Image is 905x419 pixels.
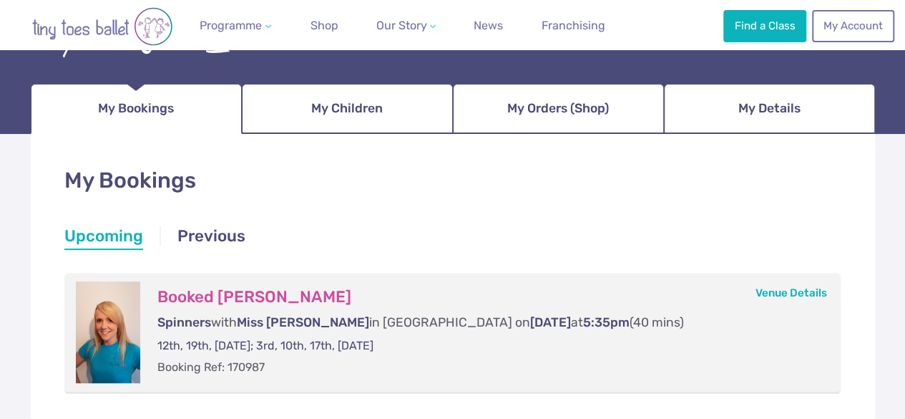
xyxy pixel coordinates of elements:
[370,11,441,40] a: Our Story
[242,84,453,134] a: My Children
[474,19,503,32] span: News
[664,84,875,134] a: My Details
[376,19,426,32] span: Our Story
[157,360,813,375] p: Booking Ref: 170987
[530,315,571,329] span: [DATE]
[16,7,188,46] img: tiny toes ballet
[157,315,211,329] span: Spinners
[157,314,813,332] p: with in [GEOGRAPHIC_DATA] on at (40 mins)
[311,96,383,121] span: My Children
[157,287,813,307] h3: Booked [PERSON_NAME]
[755,286,827,299] a: Venue Details
[31,84,242,134] a: My Bookings
[237,315,369,329] span: Miss [PERSON_NAME]
[812,10,894,42] a: My Account
[536,11,611,40] a: Franchising
[507,96,609,121] span: My Orders (Shop)
[723,10,806,42] a: Find a Class
[98,96,174,121] span: My Bookings
[468,11,509,40] a: News
[194,11,277,40] a: Programme
[738,96,801,121] span: My Details
[64,165,841,196] h1: My Bookings
[177,225,245,251] a: Previous
[453,84,664,134] a: My Orders (Shop)
[542,19,605,32] span: Franchising
[310,19,338,32] span: Shop
[157,338,813,354] p: 12th, 19th, [DATE]; 3rd, 10th, 17th, [DATE]
[305,11,344,40] a: Shop
[200,19,262,32] span: Programme
[583,315,630,329] span: 5:35pm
